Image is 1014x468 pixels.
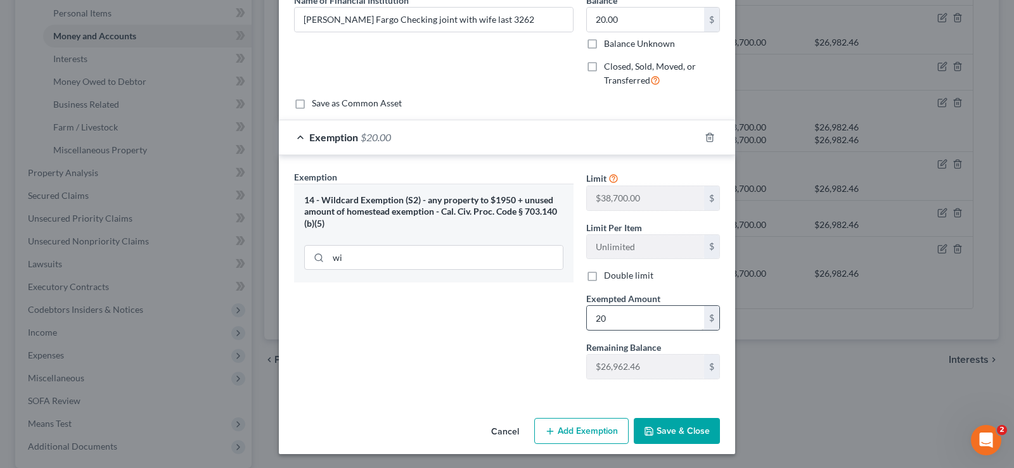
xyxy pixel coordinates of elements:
div: 14 - Wildcard Exemption (S2) - any property to $1950 + unused amount of homestead exemption - Cal... [304,194,563,230]
span: Limit [586,173,606,184]
span: 2 [997,425,1007,435]
input: Search exemption rules... [328,246,563,270]
input: -- [587,355,704,379]
div: $ [704,306,719,330]
button: Add Exemption [534,418,629,445]
label: Remaining Balance [586,341,661,354]
input: -- [587,186,704,210]
span: Exemption [294,172,337,182]
span: Closed, Sold, Moved, or Transferred [604,61,696,85]
div: $ [704,8,719,32]
label: Limit Per Item [586,221,642,234]
label: Double limit [604,269,653,282]
input: 0.00 [587,8,704,32]
button: Save & Close [634,418,720,445]
span: $20.00 [361,131,391,143]
div: $ [704,355,719,379]
div: $ [704,235,719,259]
label: Save as Common Asset [312,97,402,110]
input: 0.00 [587,306,704,330]
span: Exempted Amount [586,293,660,304]
input: -- [587,235,704,259]
label: Balance Unknown [604,37,675,50]
iframe: Intercom live chat [971,425,1001,455]
button: Cancel [481,419,529,445]
div: $ [704,186,719,210]
input: Enter name... [295,8,573,32]
span: Exemption [309,131,358,143]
